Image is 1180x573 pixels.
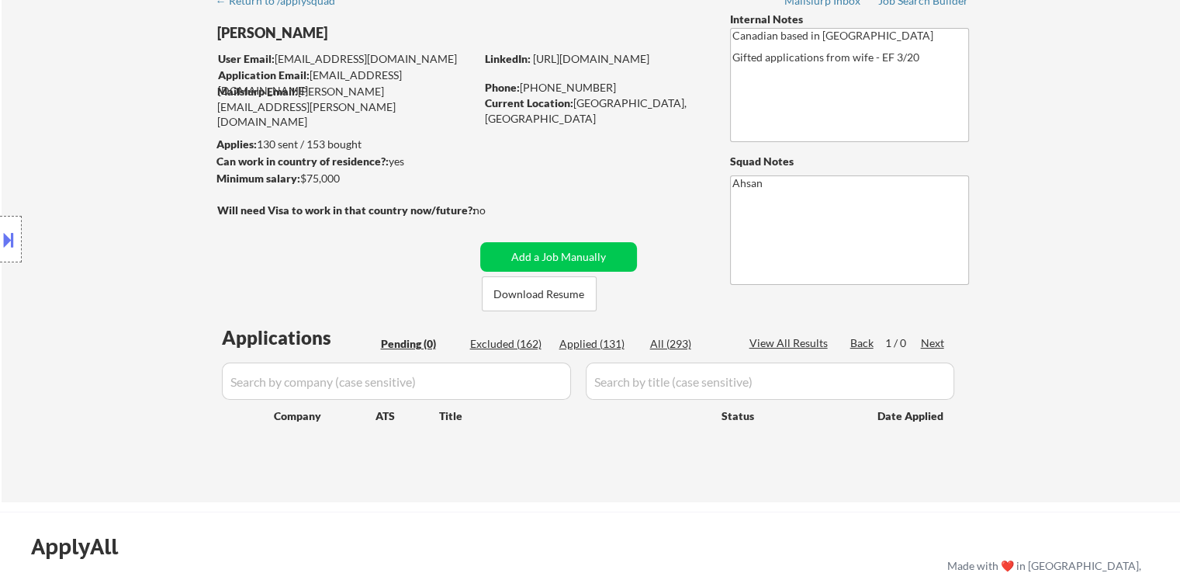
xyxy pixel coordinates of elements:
strong: Application Email: [218,68,310,82]
div: Date Applied [877,408,946,424]
div: [PHONE_NUMBER] [485,80,704,95]
div: Status [721,401,855,429]
strong: Mailslurp Email: [217,85,298,98]
strong: Current Location: [485,96,573,109]
div: Internal Notes [730,12,969,27]
div: $75,000 [216,171,475,186]
div: 1 / 0 [885,335,921,351]
div: Next [921,335,946,351]
strong: Phone: [485,81,520,94]
div: [EMAIL_ADDRESS][DOMAIN_NAME] [218,51,475,67]
div: 130 sent / 153 bought [216,137,475,152]
div: Applications [222,328,375,347]
button: Add a Job Manually [480,242,637,272]
input: Search by title (case sensitive) [586,363,954,400]
button: Download Resume [482,276,597,311]
div: [PERSON_NAME] [217,23,536,43]
div: Squad Notes [730,154,969,169]
div: Back [850,335,875,351]
div: Excluded (162) [470,336,548,352]
div: [GEOGRAPHIC_DATA], [GEOGRAPHIC_DATA] [485,95,704,126]
div: ATS [375,408,439,424]
div: Applied (131) [559,336,637,352]
a: [URL][DOMAIN_NAME] [533,52,649,65]
div: All (293) [650,336,728,352]
strong: LinkedIn: [485,52,531,65]
strong: User Email: [218,52,275,65]
div: View All Results [749,335,832,351]
div: Pending (0) [381,336,459,352]
div: [EMAIL_ADDRESS][DOMAIN_NAME] [218,68,475,98]
div: Company [274,408,375,424]
input: Search by company (case sensitive) [222,363,571,400]
div: [PERSON_NAME][EMAIL_ADDRESS][PERSON_NAME][DOMAIN_NAME] [217,84,475,130]
div: Title [439,408,707,424]
div: ApplyAll [31,533,136,560]
div: yes [216,154,470,169]
div: no [473,203,517,218]
strong: Will need Visa to work in that country now/future?: [217,203,476,217]
strong: Can work in country of residence?: [216,155,389,168]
